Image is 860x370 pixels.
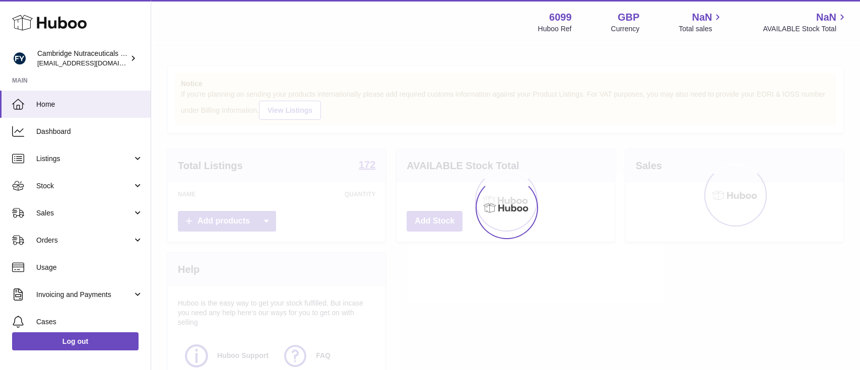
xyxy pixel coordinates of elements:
[36,290,133,300] span: Invoicing and Payments
[816,11,836,24] span: NaN
[611,24,640,34] div: Currency
[36,317,143,327] span: Cases
[679,11,723,34] a: NaN Total sales
[36,154,133,164] span: Listings
[12,332,139,350] a: Log out
[763,24,848,34] span: AVAILABLE Stock Total
[763,11,848,34] a: NaN AVAILABLE Stock Total
[36,100,143,109] span: Home
[37,49,128,68] div: Cambridge Nutraceuticals Ltd
[36,263,143,272] span: Usage
[36,127,143,136] span: Dashboard
[538,24,572,34] div: Huboo Ref
[36,236,133,245] span: Orders
[549,11,572,24] strong: 6099
[692,11,712,24] span: NaN
[618,11,639,24] strong: GBP
[36,208,133,218] span: Sales
[12,51,27,66] img: internalAdmin-6099@internal.huboo.com
[37,59,148,67] span: [EMAIL_ADDRESS][DOMAIN_NAME]
[36,181,133,191] span: Stock
[679,24,723,34] span: Total sales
